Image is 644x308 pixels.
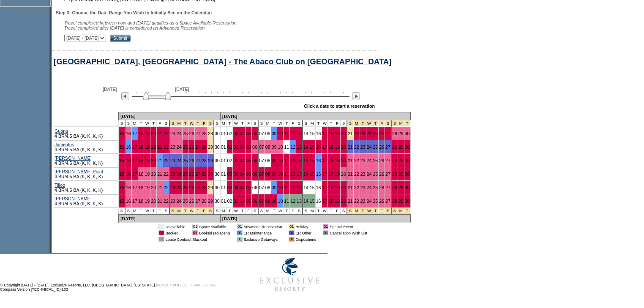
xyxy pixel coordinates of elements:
[246,172,251,177] a: 05
[278,172,283,177] a: 10
[119,158,124,163] a: 15
[221,112,411,120] td: [DATE]
[405,144,410,150] a: 30
[379,158,384,163] a: 26
[284,172,289,177] a: 11
[278,131,283,136] a: 10
[189,199,194,204] a: 26
[189,144,194,150] a: 26
[367,172,372,177] a: 24
[367,158,372,163] a: 24
[272,131,277,136] a: 09
[132,120,138,127] td: M
[151,172,156,177] a: 20
[265,158,270,163] a: 08
[259,158,264,163] a: 07
[157,144,162,150] a: 21
[208,199,213,204] a: 29
[310,199,315,204] a: 15
[322,144,327,150] a: 17
[259,144,264,150] a: 07
[348,158,353,163] a: 21
[103,87,117,92] span: [DATE]
[405,185,410,190] a: 30
[183,172,188,177] a: 25
[195,185,200,190] a: 27
[385,158,390,163] a: 27
[246,144,251,150] a: 05
[55,128,68,134] a: Guana
[64,25,206,30] nobr: Travel completed after [DATE] is considered an Advanced Reservation.
[183,158,188,163] a: 25
[328,185,333,190] a: 18
[290,185,295,190] a: 12
[310,144,315,150] a: 15
[405,158,410,163] a: 30
[56,10,212,15] b: Step 3: Choose the Date Range You Wish to Initially See on the Calendar:
[126,199,131,204] a: 16
[195,172,200,177] a: 27
[221,144,226,150] a: 01
[405,131,410,136] a: 30
[164,131,169,136] a: 22
[322,158,327,163] a: 17
[322,199,327,204] a: 17
[183,131,188,136] a: 25
[398,172,404,177] a: 29
[290,144,295,150] a: 12
[392,144,397,150] a: 28
[379,172,384,177] a: 26
[348,172,353,177] a: 21
[240,144,245,150] a: 04
[139,131,144,136] a: 18
[246,131,251,136] a: 05
[55,155,92,161] a: [PERSON_NAME]
[145,131,150,136] a: 19
[373,158,378,163] a: 25
[126,131,131,136] a: 16
[119,131,124,136] a: 15
[341,185,346,190] a: 20
[367,131,372,136] a: 24
[151,199,156,204] a: 20
[398,144,404,150] a: 29
[233,199,238,204] a: 03
[252,253,327,296] img: Exclusive Resorts
[278,158,283,163] a: 10
[272,144,277,150] a: 09
[303,172,308,177] a: 14
[202,131,207,136] a: 28
[252,144,257,150] a: 06
[348,131,353,136] a: 21
[215,172,220,177] a: 30
[379,144,384,150] a: 26
[208,172,213,177] a: 29
[195,199,200,204] a: 27
[259,185,264,190] a: 07
[379,185,384,190] a: 26
[341,144,346,150] a: 20
[119,112,221,120] td: [DATE]
[265,199,270,204] a: 08
[405,172,410,177] a: 30
[170,185,175,190] a: 23
[227,144,232,150] a: 02
[335,185,340,190] a: 19
[119,172,124,177] a: 15
[392,199,397,204] a: 28
[335,158,340,163] a: 19
[195,158,200,163] a: 27
[385,144,390,150] a: 27
[164,144,169,150] a: 22
[189,131,194,136] a: 26
[132,185,137,190] a: 17
[385,172,390,177] a: 27
[405,199,410,204] a: 30
[354,172,359,177] a: 22
[215,199,220,204] a: 30
[322,131,327,136] a: 17
[272,199,277,204] a: 09
[367,199,372,204] a: 24
[303,131,308,136] a: 14
[202,185,207,190] a: 28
